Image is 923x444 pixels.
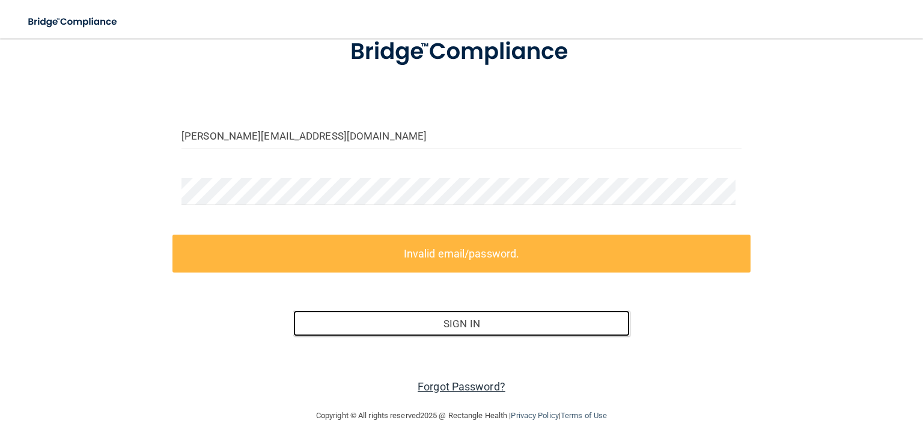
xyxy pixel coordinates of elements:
label: Invalid email/password. [172,235,751,273]
a: Terms of Use [561,411,607,420]
div: Copyright © All rights reserved 2025 @ Rectangle Health | | [242,396,681,435]
button: Sign In [293,310,629,337]
a: Privacy Policy [511,411,558,420]
img: bridge_compliance_login_screen.278c3ca4.svg [18,10,129,34]
img: bridge_compliance_login_screen.278c3ca4.svg [326,22,597,82]
input: Email [181,122,742,149]
a: Forgot Password? [418,380,505,393]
